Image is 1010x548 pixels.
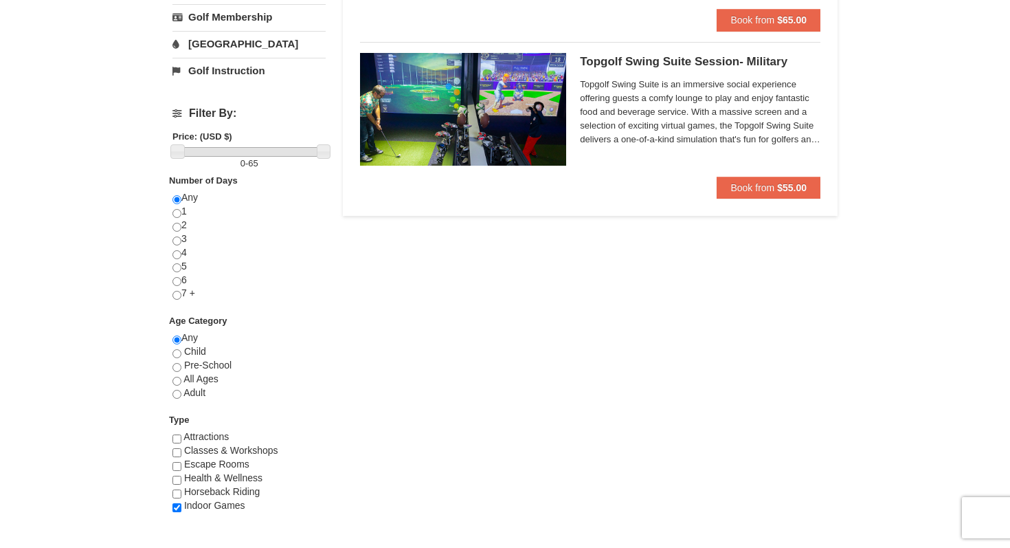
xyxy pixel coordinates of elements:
button: Book from $55.00 [717,177,820,199]
strong: Type [169,415,189,425]
span: Adult [183,387,205,398]
span: Child [184,346,206,357]
h4: Filter By: [172,107,326,120]
strong: Age Category [169,316,227,326]
label: - [172,157,326,171]
div: Any [172,331,326,413]
span: Escape Rooms [184,459,249,470]
strong: Number of Days [169,175,238,186]
img: 19664770-40-fe46a84b.jpg [360,53,566,166]
div: Any 1 2 3 4 5 6 7 + [172,191,326,314]
span: Book from [730,182,774,193]
span: Attractions [183,431,229,442]
span: Health & Wellness [184,472,262,483]
strong: $65.00 [777,14,807,25]
strong: $55.00 [777,182,807,193]
h5: Topgolf Swing Suite Session- Military [580,55,820,69]
span: 0 [240,158,245,168]
span: Horseback Riding [184,486,260,497]
span: Topgolf Swing Suite is an immersive social experience offering guests a comfy lounge to play and ... [580,78,820,146]
span: Indoor Games [184,500,245,511]
button: Book from $65.00 [717,9,820,31]
a: Golf Instruction [172,58,326,83]
span: Book from [730,14,774,25]
span: Pre-School [184,360,232,371]
span: 65 [248,158,258,168]
span: Classes & Workshops [184,445,278,456]
span: All Ages [183,373,218,384]
a: [GEOGRAPHIC_DATA] [172,31,326,56]
strong: Price: (USD $) [172,131,232,142]
a: Golf Membership [172,4,326,30]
